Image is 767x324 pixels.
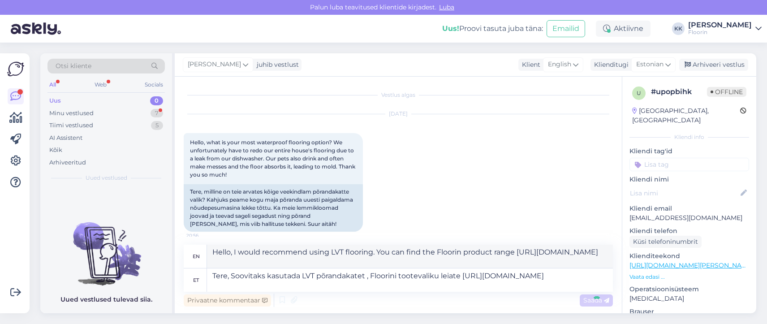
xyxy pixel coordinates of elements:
span: Estonian [636,60,664,69]
img: No chats [40,206,172,287]
p: [MEDICAL_DATA] [629,294,749,303]
div: Uus [49,96,61,105]
div: 5 [151,121,163,130]
div: All [47,79,58,91]
div: [DATE] [184,110,613,118]
button: Emailid [547,20,585,37]
div: Web [93,79,108,91]
input: Lisa nimi [630,188,739,198]
p: Operatsioonisüsteem [629,285,749,294]
div: Floorin [688,29,752,36]
p: Uued vestlused tulevad siia. [60,295,152,304]
span: [PERSON_NAME] [188,60,241,69]
div: juhib vestlust [253,60,299,69]
p: Brauser [629,307,749,316]
input: Lisa tag [629,158,749,171]
div: Klient [518,60,540,69]
div: [GEOGRAPHIC_DATA], [GEOGRAPHIC_DATA] [632,106,740,125]
div: Kõik [49,146,62,155]
span: 20:56 [186,232,220,239]
p: Klienditeekond [629,251,749,261]
div: Minu vestlused [49,109,94,118]
span: u [637,90,641,96]
p: Kliendi nimi [629,175,749,184]
div: Proovi tasuta juba täna: [442,23,543,34]
div: 7 [151,109,163,118]
div: Aktiivne [596,21,651,37]
span: English [548,60,571,69]
div: Tere, milline on teie arvates kõige veekindlam põrandakatte valik? Kahjuks peame kogu maja põrand... [184,184,363,232]
div: 0 [150,96,163,105]
div: # upopbihk [651,86,707,97]
span: Luba [436,3,457,11]
div: Tiimi vestlused [49,121,93,130]
div: KK [672,22,685,35]
p: [EMAIL_ADDRESS][DOMAIN_NAME] [629,213,749,223]
div: Vestlus algas [184,91,613,99]
span: Hello, what is your most waterproof flooring option? We unfortunately have to redo our entire hou... [190,139,357,178]
div: Klienditugi [590,60,629,69]
div: Arhiveeritud [49,158,86,167]
span: Uued vestlused [86,174,127,182]
p: Vaata edasi ... [629,273,749,281]
a: [PERSON_NAME]Floorin [688,22,762,36]
div: [PERSON_NAME] [688,22,752,29]
p: Kliendi email [629,204,749,213]
p: Kliendi tag'id [629,147,749,156]
a: [URL][DOMAIN_NAME][PERSON_NAME] [629,261,753,269]
p: Kliendi telefon [629,226,749,236]
span: Otsi kliente [56,61,91,71]
span: Offline [707,87,746,97]
img: Askly Logo [7,60,24,78]
b: Uus! [442,24,459,33]
div: AI Assistent [49,134,82,143]
div: Kliendi info [629,133,749,141]
div: Arhiveeri vestlus [679,59,748,71]
div: Socials [143,79,165,91]
div: Küsi telefoninumbrit [629,236,702,248]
